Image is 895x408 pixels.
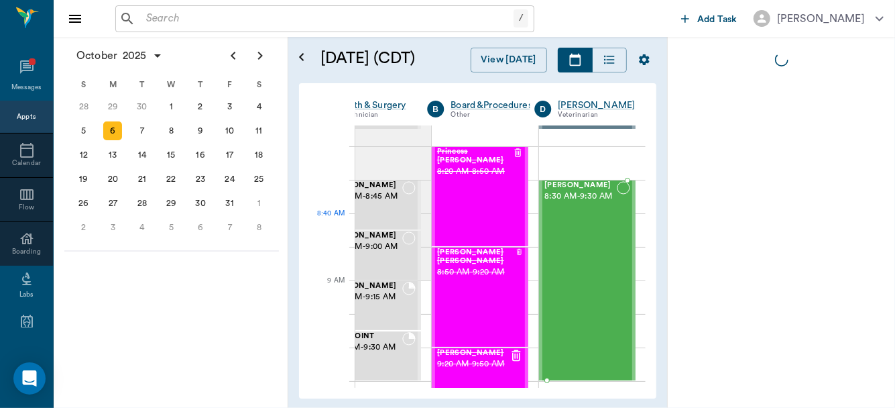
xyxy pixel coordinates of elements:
[103,146,122,164] div: Monday, October 13, 2025
[343,109,407,121] div: Technician
[74,218,93,237] div: Sunday, November 2, 2025
[133,121,152,140] div: Tuesday, October 7, 2025
[133,97,152,116] div: Tuesday, September 30, 2025
[330,332,402,341] span: Aura POINT
[221,121,239,140] div: Friday, October 10, 2025
[133,146,152,164] div: Tuesday, October 14, 2025
[17,112,36,122] div: Appts
[162,146,181,164] div: Wednesday, October 15, 2025
[221,194,239,213] div: Friday, October 31, 2025
[249,121,268,140] div: Saturday, October 11, 2025
[191,146,210,164] div: Thursday, October 16, 2025
[437,148,513,165] span: Princess [PERSON_NAME]
[244,74,274,95] div: S
[103,194,122,213] div: Monday, October 27, 2025
[74,46,120,65] span: October
[221,218,239,237] div: Friday, November 7, 2025
[13,362,46,395] div: Open Intercom Messenger
[127,74,157,95] div: T
[162,218,181,237] div: Wednesday, November 5, 2025
[451,99,532,112] a: Board &Procedures
[320,48,437,69] h5: [DATE] (CDT)
[74,146,93,164] div: Sunday, October 12, 2025
[191,170,210,189] div: Thursday, October 23, 2025
[157,74,186,95] div: W
[437,266,516,279] span: 8:50 AM - 9:20 AM
[249,170,268,189] div: Saturday, October 25, 2025
[247,42,274,69] button: Next page
[324,331,421,381] div: BOOKED, 9:15 AM - 9:30 AM
[437,248,516,266] span: [PERSON_NAME] [PERSON_NAME]
[133,218,152,237] div: Tuesday, November 4, 2025
[427,101,444,117] div: B
[162,194,181,213] div: Wednesday, October 29, 2025
[330,341,402,354] span: 9:15 AM - 9:30 AM
[133,170,152,189] div: Tuesday, October 21, 2025
[432,247,528,348] div: CANCELED, 8:50 AM - 9:20 AM
[777,11,865,27] div: [PERSON_NAME]
[330,190,402,203] span: 8:30 AM - 8:45 AM
[249,97,268,116] div: Saturday, October 4, 2025
[74,170,93,189] div: Sunday, October 19, 2025
[743,6,894,31] button: [PERSON_NAME]
[103,121,122,140] div: Today, Monday, October 6, 2025
[62,5,88,32] button: Close drawer
[74,121,93,140] div: Sunday, October 5, 2025
[120,46,150,65] span: 2025
[558,109,635,121] div: Veterinarian
[99,74,128,95] div: M
[69,74,99,95] div: S
[162,170,181,189] div: Wednesday, October 22, 2025
[220,42,247,69] button: Previous page
[249,146,268,164] div: Saturday, October 18, 2025
[221,146,239,164] div: Friday, October 17, 2025
[191,97,210,116] div: Thursday, October 2, 2025
[186,74,215,95] div: T
[221,170,239,189] div: Friday, October 24, 2025
[103,97,122,116] div: Monday, September 29, 2025
[324,280,421,331] div: BOOKED, 9:00 AM - 9:15 AM
[294,32,310,83] button: Open calendar
[141,9,514,28] input: Search
[74,194,93,213] div: Sunday, October 26, 2025
[544,181,617,190] span: [PERSON_NAME]
[676,6,743,31] button: Add Task
[191,218,210,237] div: Thursday, November 6, 2025
[437,349,510,358] span: [PERSON_NAME]
[343,99,407,112] a: Bath & Surgery
[162,97,181,116] div: Wednesday, October 1, 2025
[451,109,532,121] div: Other
[133,194,152,213] div: Tuesday, October 28, 2025
[544,190,617,203] span: 8:30 AM - 9:30 AM
[249,218,268,237] div: Saturday, November 8, 2025
[330,240,402,254] span: 8:45 AM - 9:00 AM
[432,146,528,247] div: CANCELED, 8:20 AM - 8:50 AM
[324,180,421,230] div: NOT_CONFIRMED, 8:30 AM - 8:45 AM
[249,194,268,213] div: Saturday, November 1, 2025
[221,97,239,116] div: Friday, October 3, 2025
[191,121,210,140] div: Thursday, October 9, 2025
[471,48,547,72] button: View [DATE]
[70,42,170,69] button: October2025
[558,99,635,112] a: [PERSON_NAME]
[330,232,402,240] span: [PERSON_NAME]
[103,218,122,237] div: Monday, November 3, 2025
[310,274,345,307] div: 9 AM
[11,83,42,93] div: Messages
[330,291,402,304] span: 9:00 AM - 9:15 AM
[330,282,402,291] span: [PERSON_NAME]
[324,230,421,280] div: NOT_CONFIRMED, 8:45 AM - 9:00 AM
[74,97,93,116] div: Sunday, September 28, 2025
[191,194,210,213] div: Thursday, October 30, 2025
[215,74,245,95] div: F
[103,170,122,189] div: Monday, October 20, 2025
[330,181,402,190] span: [PERSON_NAME]
[514,9,528,28] div: /
[162,121,181,140] div: Wednesday, October 8, 2025
[437,358,510,371] span: 9:20 AM - 9:50 AM
[437,165,513,178] span: 8:20 AM - 8:50 AM
[534,101,551,117] div: D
